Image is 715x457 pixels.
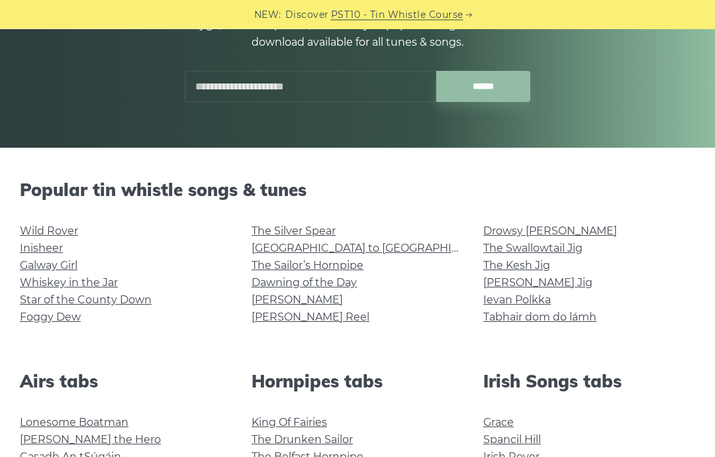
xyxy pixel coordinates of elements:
[20,417,128,429] a: Lonesome Boatman
[254,7,281,23] span: NEW:
[483,225,617,238] a: Drowsy [PERSON_NAME]
[252,417,327,429] a: King Of Fairies
[20,260,77,272] a: Galway Girl
[252,434,353,446] a: The Drunken Sailor
[20,294,152,307] a: Star of the County Down
[20,242,63,255] a: Inisheer
[20,180,695,201] h2: Popular tin whistle songs & tunes
[20,225,78,238] a: Wild Rover
[20,277,118,289] a: Whiskey in the Jar
[285,7,329,23] span: Discover
[483,372,695,392] h2: Irish Songs tabs
[483,277,593,289] a: [PERSON_NAME] Jig
[20,434,161,446] a: [PERSON_NAME] the Hero
[483,434,541,446] a: Spancil Hill
[483,417,514,429] a: Grace
[252,372,463,392] h2: Hornpipes tabs
[252,225,336,238] a: The Silver Spear
[252,294,343,307] a: [PERSON_NAME]
[483,294,551,307] a: Ievan Polkka
[252,311,369,324] a: [PERSON_NAME] Reel
[252,242,496,255] a: [GEOGRAPHIC_DATA] to [GEOGRAPHIC_DATA]
[252,260,363,272] a: The Sailor’s Hornpipe
[483,311,596,324] a: Tabhair dom do lámh
[20,372,232,392] h2: Airs tabs
[252,277,357,289] a: Dawning of the Day
[483,260,550,272] a: The Kesh Jig
[483,242,583,255] a: The Swallowtail Jig
[331,7,463,23] a: PST10 - Tin Whistle Course
[20,311,81,324] a: Foggy Dew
